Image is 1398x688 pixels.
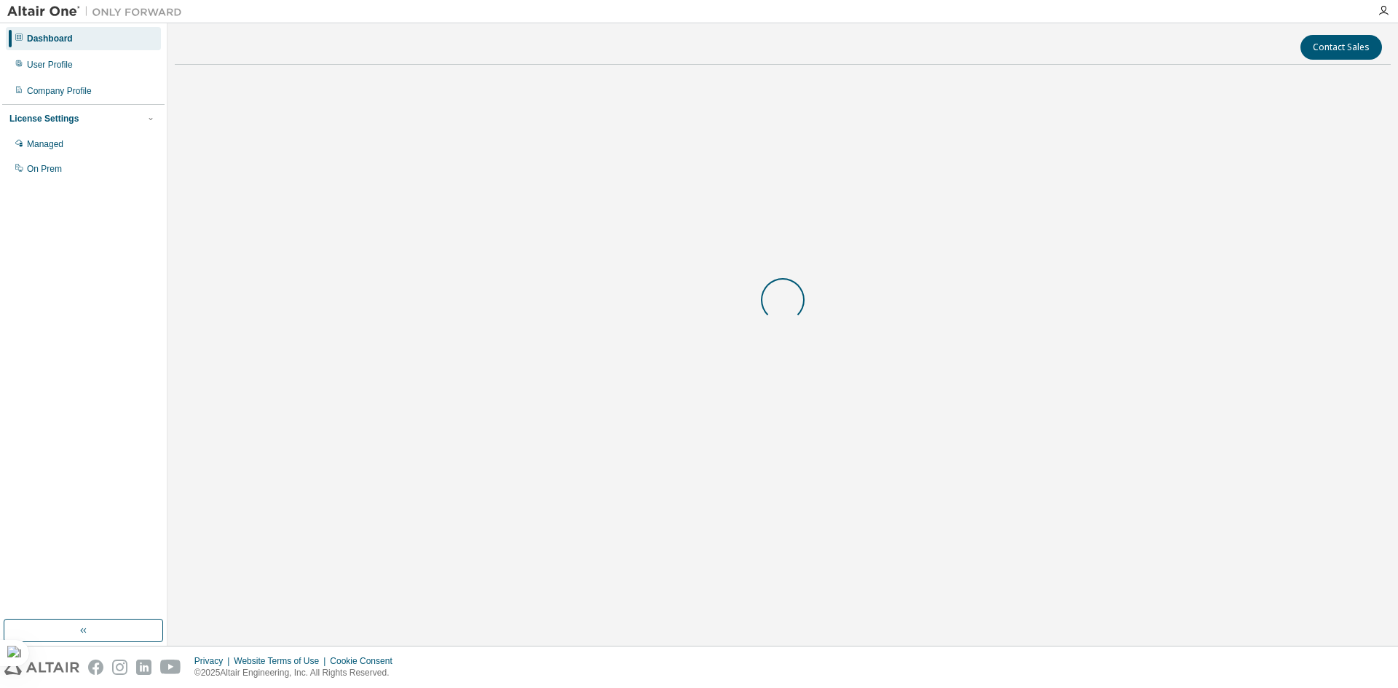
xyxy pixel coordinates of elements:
div: Dashboard [27,33,73,44]
div: Privacy [194,655,234,667]
img: youtube.svg [160,660,181,675]
img: Altair One [7,4,189,19]
p: © 2025 Altair Engineering, Inc. All Rights Reserved. [194,667,401,679]
div: Website Terms of Use [234,655,330,667]
div: Cookie Consent [330,655,400,667]
img: instagram.svg [112,660,127,675]
div: User Profile [27,59,73,71]
div: Managed [27,138,63,150]
div: Company Profile [27,85,92,97]
img: facebook.svg [88,660,103,675]
img: altair_logo.svg [4,660,79,675]
img: linkedin.svg [136,660,151,675]
div: On Prem [27,163,62,175]
button: Contact Sales [1300,35,1382,60]
div: License Settings [9,113,79,124]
